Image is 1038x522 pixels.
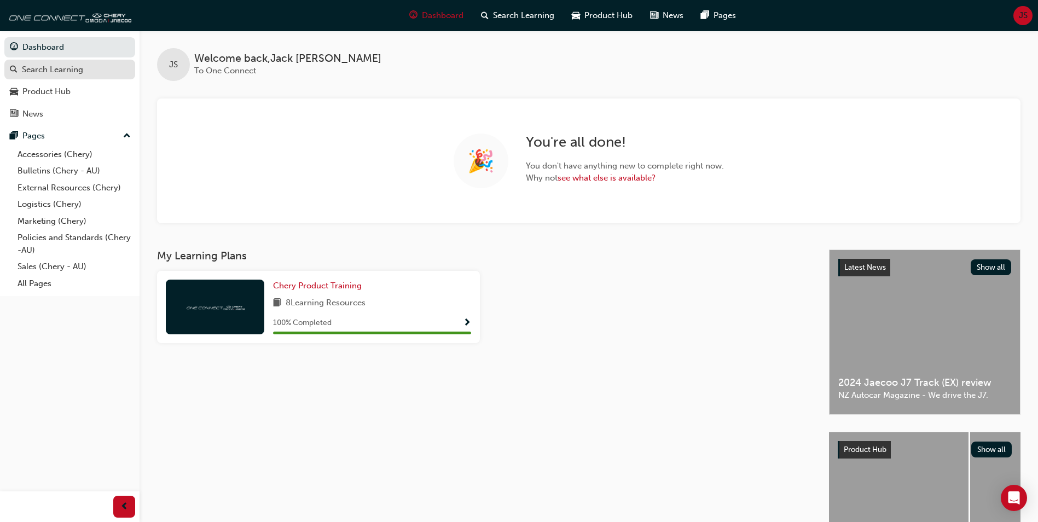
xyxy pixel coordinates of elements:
span: search-icon [10,65,18,75]
span: Welcome back , Jack [PERSON_NAME] [194,53,381,65]
span: JS [1019,9,1028,22]
button: Pages [4,126,135,146]
span: 8 Learning Resources [286,297,366,310]
span: Pages [714,9,736,22]
span: Latest News [844,263,886,272]
span: Show Progress [463,318,471,328]
a: News [4,104,135,124]
a: Dashboard [4,37,135,57]
a: car-iconProduct Hub [563,4,641,27]
span: 100 % Completed [273,317,332,329]
span: book-icon [273,297,281,310]
span: news-icon [650,9,658,22]
span: Product Hub [844,445,886,454]
a: guage-iconDashboard [401,4,472,27]
span: To One Connect [194,66,256,76]
span: Search Learning [493,9,554,22]
span: Why not [526,172,724,184]
span: search-icon [481,9,489,22]
a: search-iconSearch Learning [472,4,563,27]
div: Product Hub [22,85,71,98]
a: Sales (Chery - AU) [13,258,135,275]
span: News [663,9,683,22]
span: JS [169,59,178,71]
a: Logistics (Chery) [13,196,135,213]
span: Product Hub [584,9,633,22]
span: NZ Autocar Magazine - We drive the J7. [838,389,1011,402]
div: Pages [22,130,45,142]
a: Search Learning [4,60,135,80]
h2: You ' re all done! [526,134,724,151]
a: news-iconNews [641,4,692,27]
button: Show all [971,259,1012,275]
a: pages-iconPages [692,4,745,27]
span: up-icon [123,129,131,143]
a: Marketing (Chery) [13,213,135,230]
span: pages-icon [10,131,18,141]
a: Latest NewsShow all [838,259,1011,276]
button: JS [1013,6,1033,25]
img: oneconnect [5,4,131,26]
span: pages-icon [701,9,709,22]
span: car-icon [10,87,18,97]
button: Show all [971,442,1012,457]
a: see what else is available? [558,173,656,183]
a: Accessories (Chery) [13,146,135,163]
button: Show Progress [463,316,471,330]
span: You don ' t have anything new to complete right now. [526,160,724,172]
span: prev-icon [120,500,129,514]
a: Product Hub [4,82,135,102]
span: car-icon [572,9,580,22]
span: Dashboard [422,9,463,22]
span: 🎉 [467,155,495,167]
a: Product HubShow all [838,441,1012,459]
button: DashboardSearch LearningProduct HubNews [4,35,135,126]
div: News [22,108,43,120]
span: Chery Product Training [273,281,362,291]
a: Policies and Standards (Chery -AU) [13,229,135,258]
span: guage-icon [409,9,417,22]
span: guage-icon [10,43,18,53]
div: Open Intercom Messenger [1001,485,1027,511]
span: 2024 Jaecoo J7 Track (EX) review [838,376,1011,389]
a: External Resources (Chery) [13,179,135,196]
h3: My Learning Plans [157,250,811,262]
span: news-icon [10,109,18,119]
img: oneconnect [185,301,245,312]
a: Chery Product Training [273,280,366,292]
a: All Pages [13,275,135,292]
a: Bulletins (Chery - AU) [13,163,135,179]
div: Search Learning [22,63,83,76]
a: Latest NewsShow all2024 Jaecoo J7 Track (EX) reviewNZ Autocar Magazine - We drive the J7. [829,250,1020,415]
